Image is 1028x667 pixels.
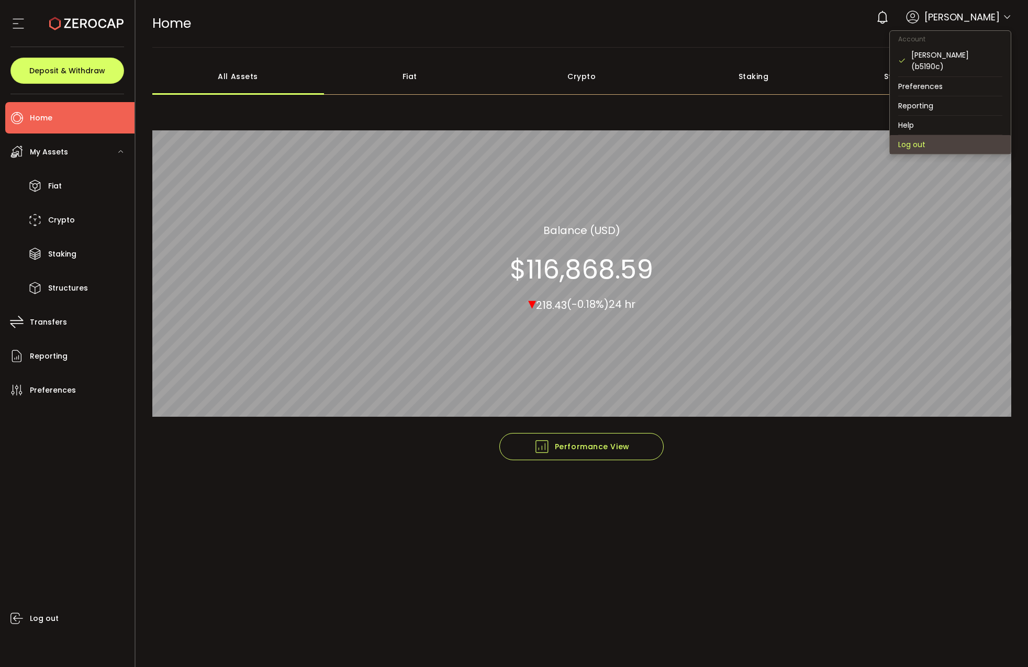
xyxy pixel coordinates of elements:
[510,253,653,285] section: $116,868.59
[890,77,1011,96] li: Preferences
[30,110,52,126] span: Home
[499,433,664,460] button: Performance View
[890,116,1011,135] li: Help
[840,58,1011,95] div: Structured Products
[911,49,1002,72] div: [PERSON_NAME] (b5190c)
[924,10,1000,24] span: [PERSON_NAME]
[324,58,496,95] div: Fiat
[48,179,62,194] span: Fiat
[496,58,667,95] div: Crypto
[30,383,76,398] span: Preferences
[890,96,1011,115] li: Reporting
[536,297,567,312] span: 218.43
[667,58,839,95] div: Staking
[903,29,1011,41] span: [PERSON_NAME] (b5190c)
[976,617,1028,667] iframe: Chat Widget
[528,292,536,314] span: ▾
[48,281,88,296] span: Structures
[48,247,76,262] span: Staking
[10,58,124,84] button: Deposit & Withdraw
[543,222,620,238] section: Balance (USD)
[152,14,191,32] span: Home
[890,35,934,43] span: Account
[30,315,67,330] span: Transfers
[30,611,59,626] span: Log out
[976,617,1028,667] div: Chat-Widget
[890,135,1011,154] li: Log out
[29,67,105,74] span: Deposit & Withdraw
[48,213,75,228] span: Crypto
[30,349,68,364] span: Reporting
[567,297,609,312] span: (-0.18%)
[152,58,324,95] div: All Assets
[30,144,68,160] span: My Assets
[609,297,635,312] span: 24 hr
[534,439,630,454] span: Performance View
